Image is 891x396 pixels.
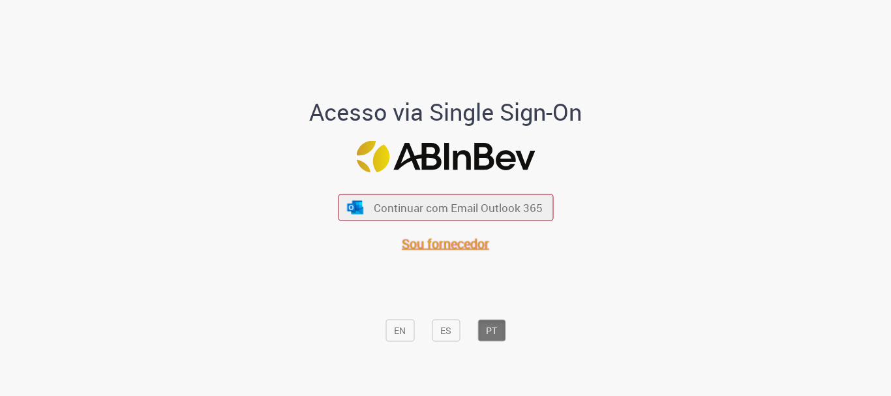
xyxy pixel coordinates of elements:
span: Continuar com Email Outlook 365 [374,200,543,215]
button: EN [385,320,414,342]
button: ícone Azure/Microsoft 360 Continuar com Email Outlook 365 [338,194,553,221]
button: ES [432,320,460,342]
button: PT [477,320,506,342]
img: ícone Azure/Microsoft 360 [346,200,365,214]
h1: Acesso via Single Sign-On [265,99,627,125]
a: Sou fornecedor [402,235,489,252]
img: Logo ABInBev [356,141,535,173]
